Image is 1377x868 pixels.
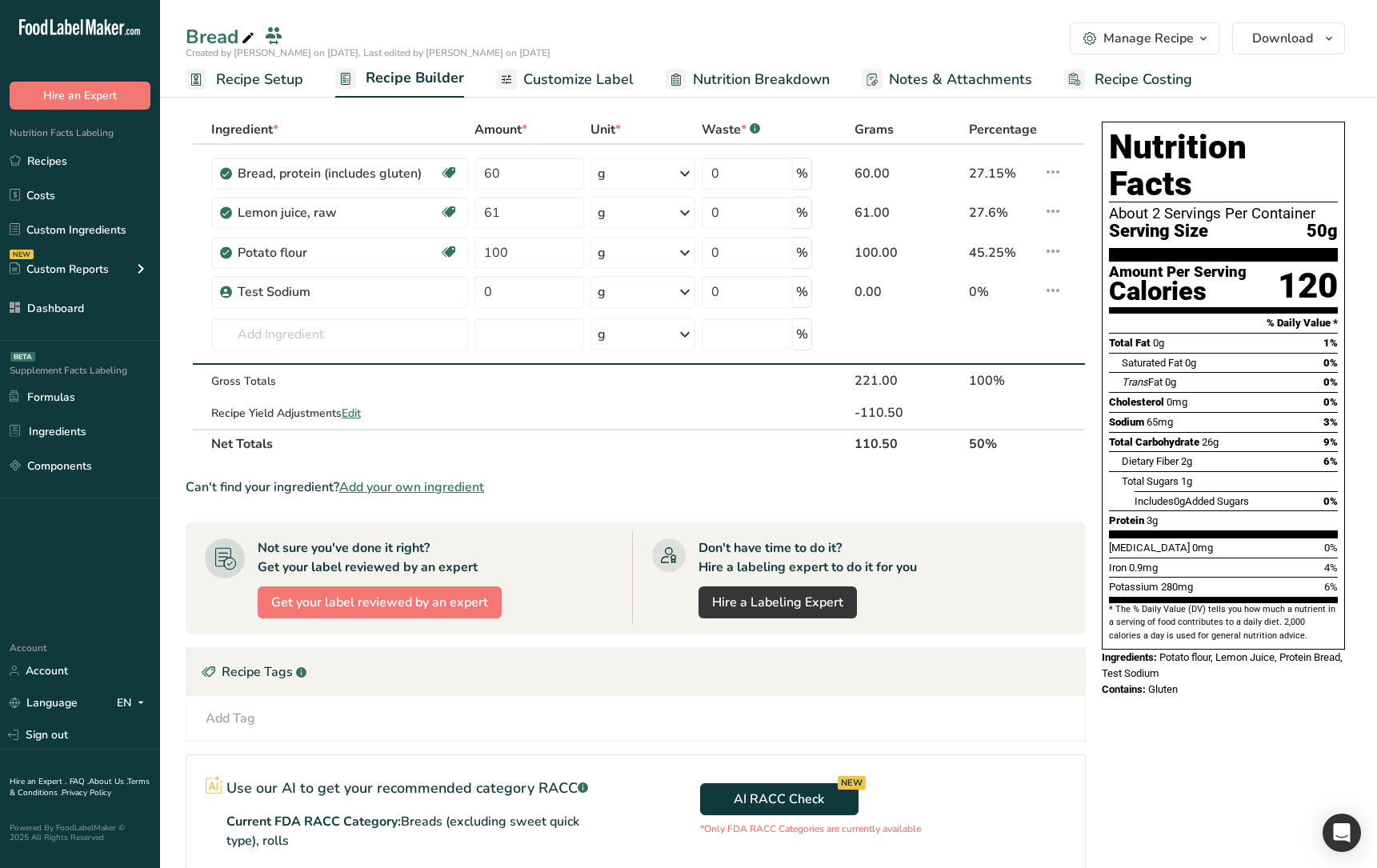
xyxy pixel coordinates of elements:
[89,776,127,787] a: About Us .
[238,243,438,262] div: Potato flour
[1064,62,1192,98] a: Recipe Costing
[1102,651,1157,663] span: Ingredients:
[969,164,1037,183] div: 27.15%
[1147,416,1173,428] span: 65mg
[1109,314,1338,333] section: % Daily Value *
[10,689,78,717] a: Language
[969,243,1037,262] div: 45.25%
[1278,265,1338,307] div: 120
[1161,581,1193,593] span: 280mg
[1323,337,1338,349] span: 1%
[598,203,606,222] div: g
[226,812,613,850] p: Current FDA RACC Category:
[1192,542,1213,554] span: 0mg
[1109,542,1190,554] span: [MEDICAL_DATA]
[1153,337,1164,349] span: 0g
[598,243,606,262] div: g
[117,694,150,713] div: EN
[1095,69,1192,90] span: Recipe Costing
[969,120,1037,139] span: Percentage
[598,282,606,302] div: g
[1307,222,1338,242] span: 50g
[366,67,464,89] span: Recipe Builder
[238,164,438,183] div: Bread, protein (includes gluten)
[666,62,830,98] a: Nutrition Breakdown
[699,538,917,577] div: Don't have time to do it? Hire a labeling expert to do it for you
[838,776,866,790] div: NEW
[1109,581,1159,593] span: Potassium
[1109,562,1127,574] span: Iron
[1232,22,1345,54] button: Download
[186,46,550,59] span: Created by [PERSON_NAME] on [DATE], Last edited by [PERSON_NAME] on [DATE]
[855,164,963,183] div: 60.00
[1324,562,1338,574] span: 4%
[1324,581,1338,593] span: 6%
[1109,416,1144,428] span: Sodium
[1102,651,1343,679] span: Potato flour, Lemon Juice, Protein Bread, Test Sodium
[1109,514,1144,526] span: Protein
[1167,396,1187,408] span: 0mg
[699,586,857,618] a: Hire a Labeling Expert
[1070,22,1219,54] button: Manage Recipe
[1109,603,1338,642] section: * The % Daily Value (DV) tells you how much a nutrient in a serving of food contributes to a dail...
[258,538,478,577] div: Not sure you've done it right? Get your label reviewed by an expert
[1122,376,1148,388] i: Trans
[1252,29,1313,48] span: Download
[1174,495,1185,507] span: 0g
[211,318,468,350] input: Add Ingredient
[271,593,488,612] span: Get your label reviewed by an expert
[1324,542,1338,554] span: 0%
[1323,495,1338,507] span: 0%
[216,69,303,90] span: Recipe Setup
[1323,814,1361,852] div: Open Intercom Messenger
[1102,683,1146,695] span: Contains:
[855,203,963,222] div: 61.00
[208,429,815,458] th: Net Totals
[1103,29,1194,48] div: Manage Recipe
[855,243,963,262] div: 100.00
[693,69,830,90] span: Nutrition Breakdown
[211,120,278,139] span: Ingredient
[1129,562,1158,574] span: 0.9mg
[702,120,760,139] div: Waste
[186,22,258,51] div: Bread
[734,790,824,809] span: AI RACC Check
[211,373,468,390] div: Gross Totals
[523,69,634,90] span: Customize Label
[851,429,966,458] th: 110.50
[70,776,89,787] a: FAQ .
[1147,514,1158,526] span: 3g
[342,406,361,421] span: Edit
[10,352,35,362] div: BETA
[1323,455,1338,467] span: 6%
[700,783,859,815] button: AI RACC Check NEW
[1122,357,1183,369] span: Saturated Fat
[1109,396,1164,408] span: Cholesterol
[590,120,621,139] span: Unit
[186,478,1086,497] div: Can't find your ingredient?
[855,371,963,390] div: 221.00
[889,69,1032,90] span: Notes & Attachments
[966,429,1040,458] th: 50%
[186,648,1085,696] div: Recipe Tags
[186,62,303,98] a: Recipe Setup
[855,403,963,422] div: -110.50
[1323,416,1338,428] span: 3%
[258,586,502,618] button: Get your label reviewed by an expert
[1109,222,1208,242] span: Serving Size
[10,261,109,278] div: Custom Reports
[1185,357,1196,369] span: 0g
[1122,376,1163,388] span: Fat
[10,776,150,798] a: Terms & Conditions .
[10,776,66,787] a: Hire an Expert .
[335,60,464,98] a: Recipe Builder
[1109,265,1247,280] div: Amount Per Serving
[855,120,894,139] span: Grams
[1323,376,1338,388] span: 0%
[1323,396,1338,408] span: 0%
[238,282,438,302] div: Test Sodium
[1109,206,1338,222] div: About 2 Servings Per Container
[226,813,579,850] span: Breads (excluding sweet quick type), rolls
[1181,455,1192,467] span: 2g
[700,822,921,836] p: *Only FDA RACC Categories are currently available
